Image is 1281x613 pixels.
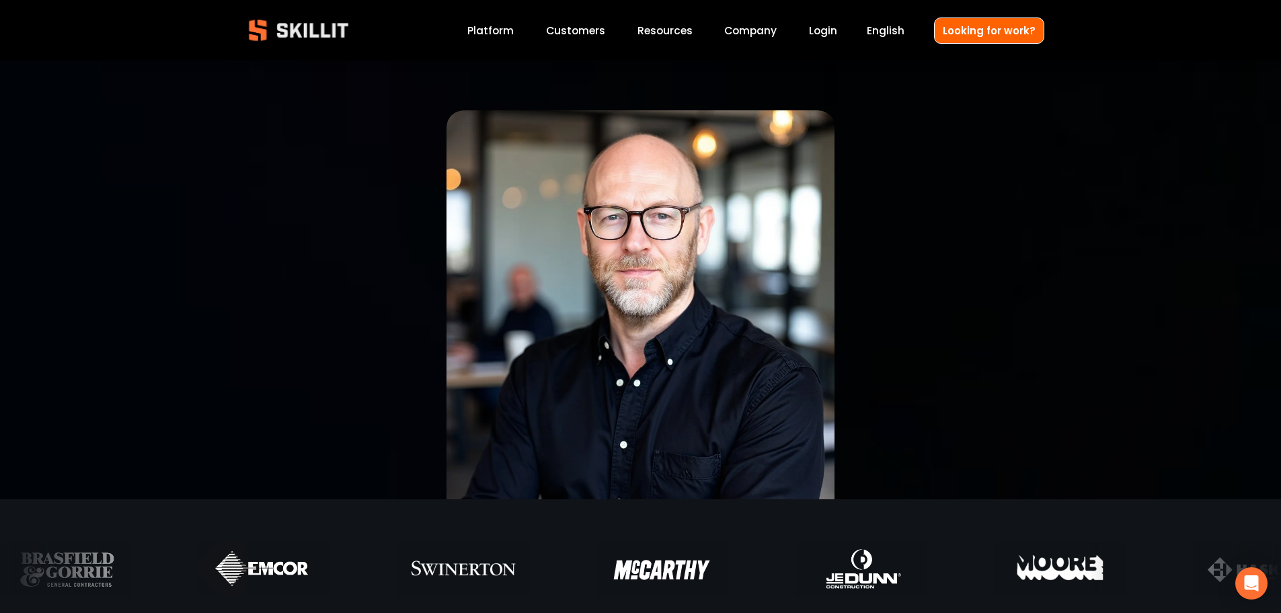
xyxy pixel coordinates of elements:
[867,23,904,38] span: English
[724,22,777,40] a: Company
[237,10,360,50] img: Skillit
[467,22,514,40] a: Platform
[1235,567,1268,600] div: Open Intercom Messenger
[809,22,837,40] a: Login
[637,22,693,40] a: folder dropdown
[637,23,693,38] span: Resources
[546,22,605,40] a: Customers
[934,17,1044,44] a: Looking for work?
[867,22,904,40] div: language picker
